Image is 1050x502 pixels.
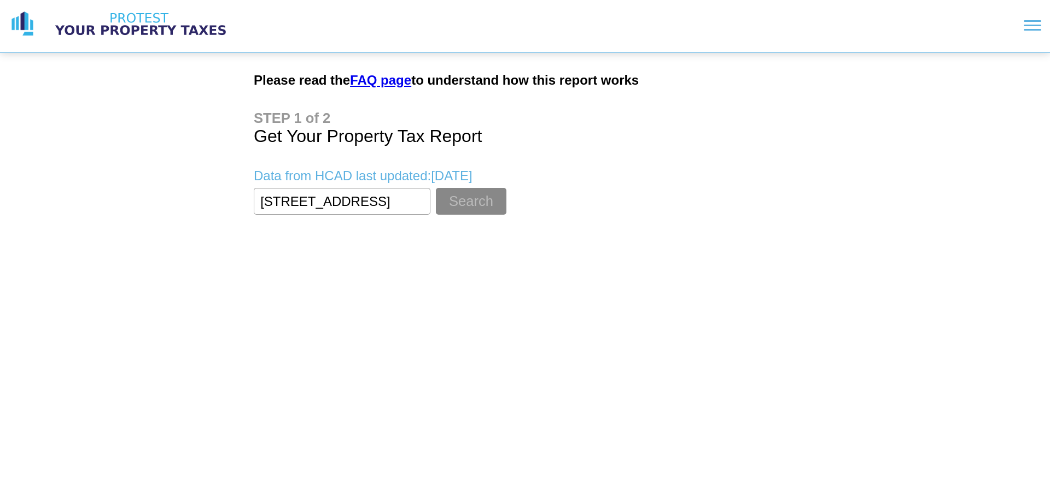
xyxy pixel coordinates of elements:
input: Enter Property Address [254,188,430,215]
h2: Please read the to understand how this report works [254,73,796,88]
button: Search [436,188,506,215]
img: logo [9,10,36,38]
img: logo text [45,10,236,38]
a: logo logo text [9,10,236,38]
a: FAQ page [350,73,411,87]
p: Data from HCAD last updated: [DATE] [254,168,796,184]
h1: Get Your Property Tax Report [254,110,796,146]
